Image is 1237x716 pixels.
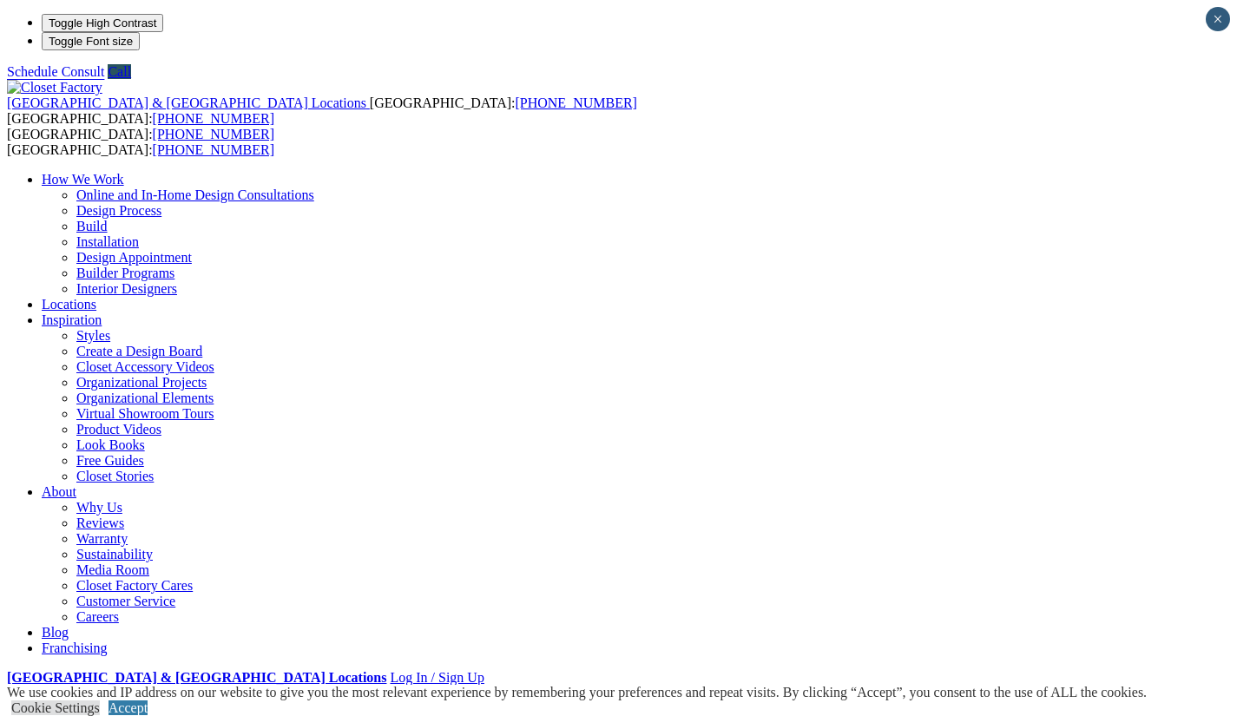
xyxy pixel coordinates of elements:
a: Free Guides [76,453,144,468]
a: Locations [42,297,96,312]
a: How We Work [42,172,124,187]
a: [PHONE_NUMBER] [153,142,274,157]
a: [PHONE_NUMBER] [153,111,274,126]
a: Build [76,219,108,233]
a: [PHONE_NUMBER] [515,95,636,110]
a: [GEOGRAPHIC_DATA] & [GEOGRAPHIC_DATA] Locations [7,95,370,110]
a: Closet Stories [76,469,154,483]
a: Inspiration [42,312,102,327]
a: Look Books [76,437,145,452]
a: Organizational Projects [76,375,207,390]
a: Media Room [76,562,149,577]
a: Styles [76,328,110,343]
a: Design Appointment [76,250,192,265]
span: Toggle Font size [49,35,133,48]
button: Close [1206,7,1230,31]
a: Why Us [76,500,122,515]
a: Online and In-Home Design Consultations [76,187,314,202]
a: Schedule Consult [7,64,104,79]
button: Toggle High Contrast [42,14,163,32]
a: Closet Accessory Videos [76,359,214,374]
a: Create a Design Board [76,344,202,358]
a: Reviews [76,516,124,530]
span: [GEOGRAPHIC_DATA]: [GEOGRAPHIC_DATA]: [7,127,274,157]
a: Cookie Settings [11,700,100,715]
a: Blog [42,625,69,640]
a: Product Videos [76,422,161,437]
a: About [42,484,76,499]
button: Toggle Font size [42,32,140,50]
a: [GEOGRAPHIC_DATA] & [GEOGRAPHIC_DATA] Locations [7,670,386,685]
a: Call [108,64,131,79]
a: Design Process [76,203,161,218]
a: Builder Programs [76,266,174,280]
a: Log In / Sign Up [390,670,484,685]
a: Installation [76,234,139,249]
img: Closet Factory [7,80,102,95]
a: Customer Service [76,594,175,608]
a: [PHONE_NUMBER] [153,127,274,141]
span: Toggle High Contrast [49,16,156,30]
a: Organizational Elements [76,391,214,405]
a: Franchising [42,640,108,655]
div: We use cookies and IP address on our website to give you the most relevant experience by remember... [7,685,1147,700]
span: [GEOGRAPHIC_DATA] & [GEOGRAPHIC_DATA] Locations [7,95,366,110]
a: Closet Factory Cares [76,578,193,593]
a: Careers [76,609,119,624]
a: Sustainability [76,547,153,562]
a: Virtual Showroom Tours [76,406,214,421]
a: Interior Designers [76,281,177,296]
a: Warranty [76,531,128,546]
span: [GEOGRAPHIC_DATA]: [GEOGRAPHIC_DATA]: [7,95,637,126]
a: Accept [109,700,148,715]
